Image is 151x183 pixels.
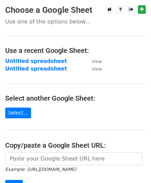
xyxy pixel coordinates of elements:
a: Untitled spreadsheet [5,58,67,64]
small: View [92,59,102,64]
h3: Choose a Google Sheet [5,5,146,15]
a: View [85,66,102,72]
a: View [85,58,102,64]
a: Untitled spreadsheet [5,66,67,72]
h4: Select another Google Sheet: [5,94,146,102]
h4: Copy/paste a Google Sheet URL: [5,141,146,149]
small: View [92,66,102,72]
small: Example: [URL][DOMAIN_NAME] [5,167,76,172]
p: Use one of the options below... [5,18,146,25]
input: Paste your Google Sheet URL here [5,152,142,165]
a: Select... [5,108,31,118]
h4: Use a recent Google Sheet: [5,46,146,55]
